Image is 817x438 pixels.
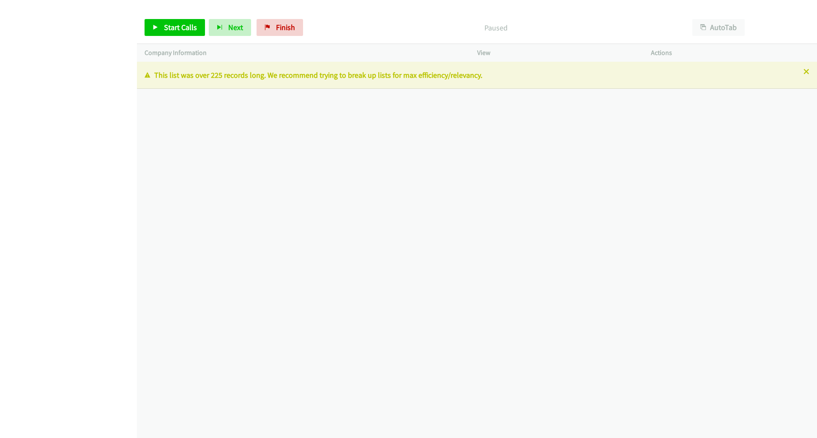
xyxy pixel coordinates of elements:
button: AutoTab [692,19,745,36]
span: Start Calls [164,22,197,32]
p: This list was over 225 records long. We recommend trying to break up lists for max efficiency/rel... [145,69,809,81]
a: Finish [257,19,303,36]
p: Company Information [145,48,462,58]
button: Next [209,19,251,36]
p: Actions [651,48,809,58]
span: Next [228,22,243,32]
p: Paused [314,22,677,33]
a: Start Calls [145,19,205,36]
span: Finish [276,22,295,32]
p: View [477,48,636,58]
